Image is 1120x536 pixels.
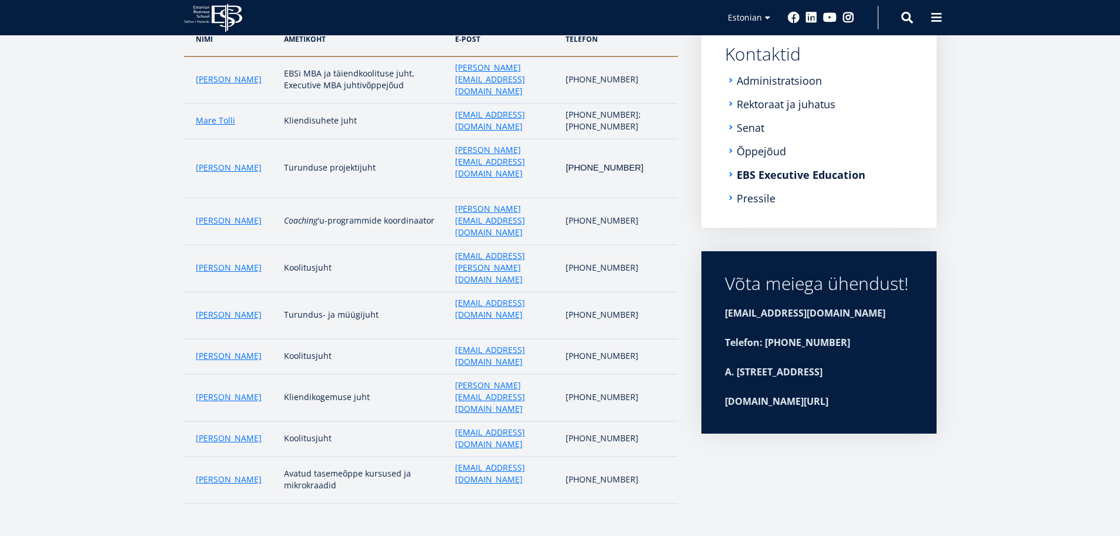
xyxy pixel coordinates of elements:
[737,122,764,134] a: Senat
[805,12,817,24] a: Linkedin
[455,297,554,321] a: [EMAIL_ADDRESS][DOMAIN_NAME]
[560,104,677,139] td: [PHONE_NUMBER]; [PHONE_NUMBER]
[737,98,835,110] a: Rektoraat ja juhatus
[560,421,677,457] td: [PHONE_NUMBER]
[278,339,449,374] td: Koolitusjuht
[196,115,235,126] a: Mare Tolli
[788,12,800,24] a: Facebook
[566,74,666,85] p: [PHONE_NUMBER]
[196,350,262,362] a: [PERSON_NAME]
[566,163,643,172] span: [PHONE_NUMBER]
[196,74,262,85] a: [PERSON_NAME]
[278,457,449,504] td: Avatud tasemeõppe kursused ja mikrokraadid
[455,62,554,97] a: [PERSON_NAME][EMAIL_ADDRESS][DOMAIN_NAME]
[725,307,885,319] strong: [EMAIL_ADDRESS][DOMAIN_NAME]
[196,474,262,485] a: [PERSON_NAME]
[278,292,449,339] td: Turundus- ja müügijuht
[725,365,823,378] strong: A. [STREET_ADDRESS]
[737,75,822,86] a: Administratsioon
[278,56,449,104] td: EBSi MBA ja täiendkoolituse juht, Executive MBA juhtivõppejõud
[560,374,677,421] td: [PHONE_NUMBER]
[449,22,560,56] th: e-post
[278,198,449,245] td: 'u-programmide koordinaator
[737,192,775,204] a: Pressile
[842,12,854,24] a: Instagram
[455,427,554,450] a: [EMAIL_ADDRESS][DOMAIN_NAME]
[284,215,317,226] em: Coaching
[278,374,449,421] td: Kliendikogemuse juht
[196,162,262,174] a: [PERSON_NAME]
[196,309,262,321] a: [PERSON_NAME]
[196,215,262,227] a: [PERSON_NAME]
[184,22,279,56] th: Nimi
[455,109,554,132] a: [EMAIL_ADDRESS][DOMAIN_NAME]
[725,336,850,349] strong: Telefon: [PHONE_NUMBER]
[560,292,677,339] td: [PHONE_NUMBER]
[560,198,677,245] td: [PHONE_NUMBER]
[560,245,677,292] td: [PHONE_NUMBER]
[278,421,449,457] td: Koolitusjuht
[737,169,865,181] a: EBS Executive Education
[278,139,449,198] td: Turunduse projektijuht
[196,391,262,403] a: [PERSON_NAME]
[737,145,786,157] a: Õppejõud
[196,262,262,274] a: [PERSON_NAME]
[725,275,913,292] div: Võta meiega ühendust!
[455,344,554,368] a: [EMAIL_ADDRESS][DOMAIN_NAME]
[455,250,554,285] a: [EMAIL_ADDRESS][PERSON_NAME][DOMAIN_NAME]
[823,12,837,24] a: Youtube
[278,245,449,292] td: Koolitusjuht
[455,379,554,415] a: [PERSON_NAME][EMAIL_ADDRESS][DOMAIN_NAME]
[455,462,554,485] a: [EMAIL_ADDRESS][DOMAIN_NAME]
[455,203,554,238] a: [PERSON_NAME][EMAIL_ADDRESS][DOMAIN_NAME]
[278,104,449,139] td: Kliendisuhete juht
[455,144,554,179] a: [PERSON_NAME][EMAIL_ADDRESS][DOMAIN_NAME]
[278,22,449,56] th: ametikoht
[560,457,677,504] td: [PHONE_NUMBER]
[725,395,828,408] strong: [DOMAIN_NAME][URL]
[196,432,262,444] a: [PERSON_NAME]
[560,22,677,56] th: telefon
[560,339,677,374] td: [PHONE_NUMBER]
[725,45,913,63] a: Kontaktid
